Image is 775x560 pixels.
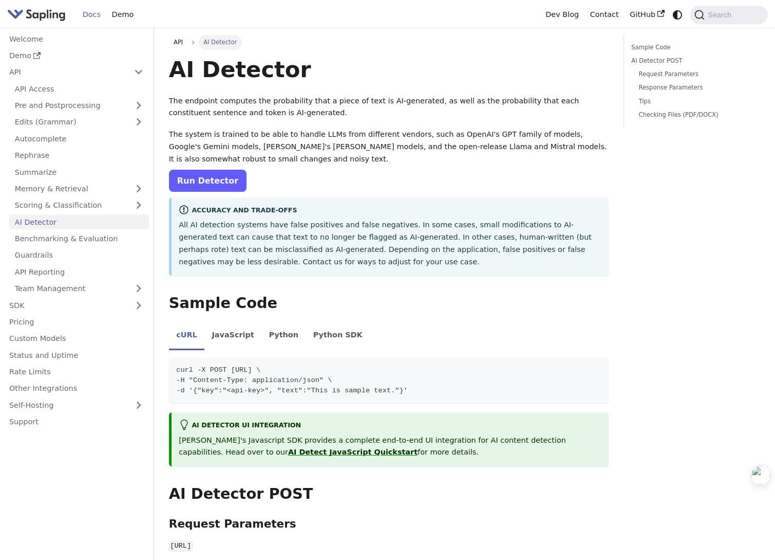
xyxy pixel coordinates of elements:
[639,97,753,106] a: Tips
[4,381,149,396] a: Other Integrations
[169,95,609,120] p: The endpoint computes the probability that a piece of text is AI-generated, as well as the probab...
[169,294,609,313] h2: Sample Code
[204,322,261,351] li: JavaScript
[639,69,753,79] a: Request Parameters
[9,81,149,96] a: API Access
[128,298,149,313] button: Expand sidebar category 'SDK'
[631,43,757,52] a: Sample Code
[4,48,149,63] a: Demo
[169,517,609,531] h3: Request Parameters
[705,11,738,19] span: Search
[9,98,149,113] a: Pre and Postprocessing
[639,110,753,120] a: Checking Files (PDF/DOCX)
[4,298,128,313] a: SDK
[9,214,149,229] a: AI Detector
[261,322,306,351] li: Python
[540,7,584,23] a: Dev Blog
[9,281,149,296] a: Team Management
[169,485,609,503] h2: AI Detector POST
[77,7,106,23] a: Docs
[4,365,149,380] a: Rate Limits
[7,7,66,22] img: Sapling.ai
[9,198,149,213] a: Scoring & Classification
[169,170,247,192] a: Run Detector
[7,7,69,22] a: Sapling.aiSapling.ai
[4,348,149,363] a: Status and Uptime
[9,115,149,130] a: Edits (Grammar)
[624,7,670,23] a: GitHub
[169,35,609,49] nav: Breadcrumbs
[9,165,149,179] a: Summarize
[106,7,139,23] a: Demo
[584,7,625,23] a: Contact
[9,248,149,263] a: Guardrails
[639,83,753,93] a: Response Parameters
[9,264,149,279] a: API Reporting
[199,35,242,49] span: AI Detector
[4,315,149,330] a: Pricing
[169,541,193,551] code: [URL]
[306,322,370,351] li: Python SDK
[9,231,149,246] a: Benchmarking & Evaluation
[176,387,408,394] span: -d '{"key":"<api-key>", "text":"This is sample text."}'
[169,129,609,165] p: The system is trained to be able to handle LLMs from different vendors, such as OpenAI's GPT fami...
[4,398,149,412] a: Self-Hosting
[169,35,188,49] a: API
[176,366,260,374] span: curl -X POST [URL] \
[631,56,757,66] a: AI Detector POST
[179,205,601,217] div: Accuracy and Trade-offs
[9,182,149,196] a: Memory & Retrieval
[4,331,149,346] a: Custom Models
[179,420,601,432] div: AI Detector UI integration
[179,219,601,268] p: All AI detection systems have false positives and false negatives. In some cases, small modificat...
[670,7,685,22] button: Switch between dark and light mode (currently system mode)
[4,31,149,46] a: Welcome
[179,435,601,459] p: [PERSON_NAME]'s Javascript SDK provides a complete end-to-end UI integration for AI content detec...
[288,448,418,456] a: AI Detect JavaScript Quickstart
[128,65,149,80] button: Collapse sidebar category 'API'
[4,65,128,80] a: API
[169,322,204,351] li: cURL
[4,414,149,429] a: Support
[176,376,332,384] span: -H "Content-Type: application/json" \
[169,56,609,83] h1: AI Detector
[174,39,183,46] span: API
[9,131,149,146] a: Autocomplete
[690,6,767,24] button: Search (Command+K)
[9,148,149,163] a: Rephrase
